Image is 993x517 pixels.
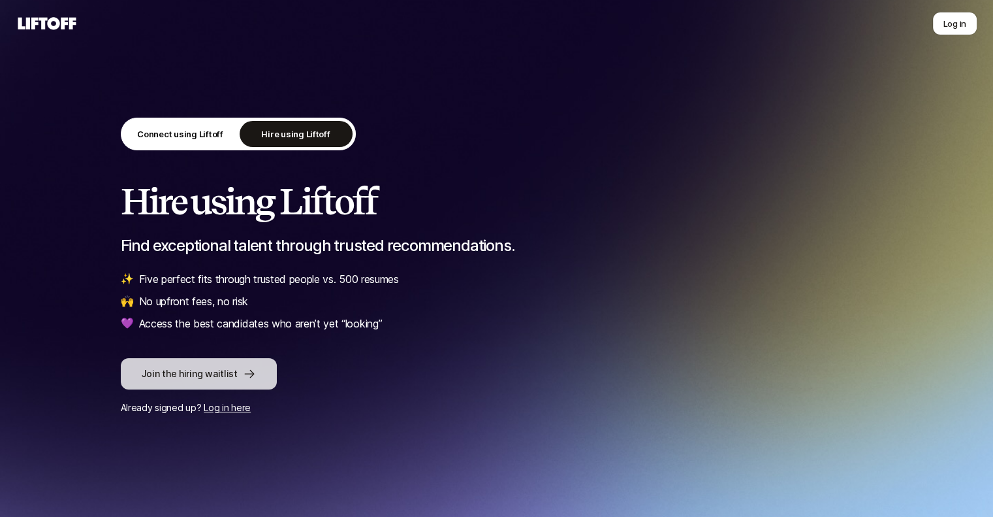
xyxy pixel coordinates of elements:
p: Connect using Liftoff [137,127,223,141]
span: ✨ [121,271,134,288]
a: Join the hiring waitlist [121,358,873,390]
p: Access the best candidates who aren’t yet “looking” [139,315,383,332]
p: Five perfect fits through trusted people vs. 500 resumes [139,271,399,288]
button: Log in [932,12,977,35]
p: Find exceptional talent through trusted recommendations. [121,237,873,255]
button: Join the hiring waitlist [121,358,277,390]
a: Log in here [204,402,251,413]
p: Hire using Liftoff [261,127,330,141]
p: No upfront fees, no risk [139,293,248,310]
p: Already signed up? [121,400,873,416]
span: 💜️ [121,315,134,332]
h2: Hire using Liftoff [121,182,873,221]
span: 🙌 [121,293,134,310]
